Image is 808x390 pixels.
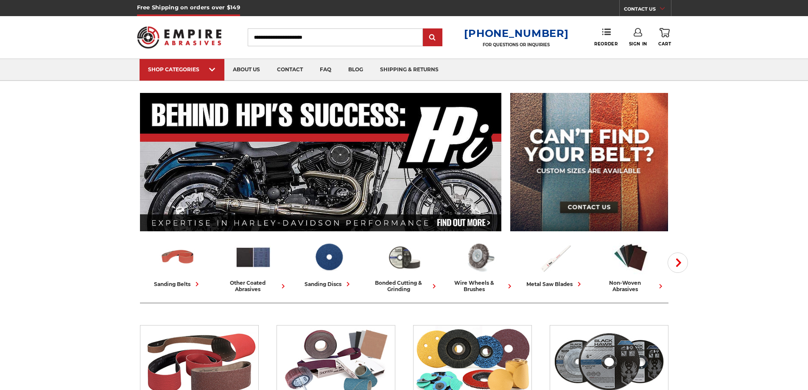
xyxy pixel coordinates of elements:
a: about us [224,59,268,81]
input: Submit [424,29,441,46]
a: sanding belts [143,239,212,289]
button: Next [668,253,688,273]
img: Other Coated Abrasives [235,239,272,275]
img: Metal Saw Blades [537,239,574,275]
div: other coated abrasives [219,280,288,292]
a: Cart [658,28,671,47]
a: other coated abrasives [219,239,288,292]
div: sanding belts [154,280,201,289]
a: wire wheels & brushes [445,239,514,292]
div: wire wheels & brushes [445,280,514,292]
div: bonded cutting & grinding [370,280,439,292]
div: metal saw blades [526,280,584,289]
span: Cart [658,41,671,47]
a: Reorder [594,28,618,46]
a: sanding discs [294,239,363,289]
img: Banner for an interview featuring Horsepower Inc who makes Harley performance upgrades featured o... [140,93,502,231]
p: FOR QUESTIONS OR INQUIRIES [464,42,568,48]
a: [PHONE_NUMBER] [464,27,568,39]
a: contact [268,59,311,81]
span: Sign In [629,41,647,47]
div: sanding discs [305,280,352,289]
a: metal saw blades [521,239,590,289]
a: non-woven abrasives [596,239,665,292]
a: bonded cutting & grinding [370,239,439,292]
img: Sanding Belts [159,239,196,275]
img: Wire Wheels & Brushes [461,239,498,275]
img: Non-woven Abrasives [612,239,649,275]
a: faq [311,59,340,81]
div: non-woven abrasives [596,280,665,292]
a: CONTACT US [624,4,671,16]
img: promo banner for custom belts. [510,93,668,231]
span: Reorder [594,41,618,47]
div: SHOP CATEGORIES [148,66,216,73]
img: Bonded Cutting & Grinding [386,239,423,275]
a: shipping & returns [372,59,447,81]
img: Empire Abrasives [137,21,222,54]
img: Sanding Discs [310,239,347,275]
a: blog [340,59,372,81]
